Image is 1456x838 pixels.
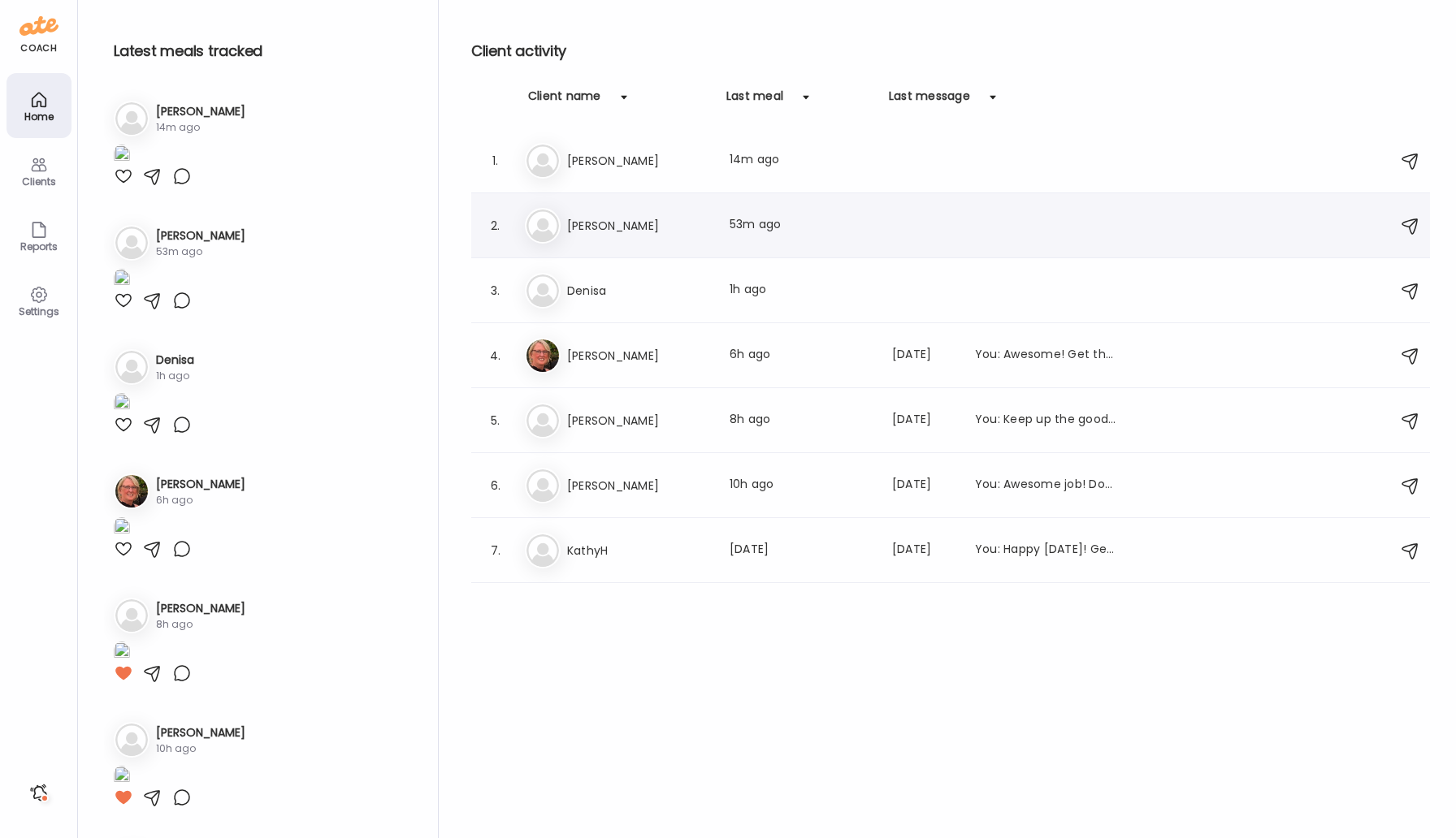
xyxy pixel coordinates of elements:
div: 1h ago [156,369,194,383]
img: avatars%2FahVa21GNcOZO3PHXEF6GyZFFpym1 [115,475,148,508]
div: 7. [486,541,505,560]
img: bg-avatar-default.svg [115,351,148,383]
div: [DATE] [892,476,955,495]
div: 2. [486,216,505,235]
img: images%2FahVa21GNcOZO3PHXEF6GyZFFpym1%2FZsdxmyLm8SvLgks9tMdZ%2FSWceyIyVbjWOWblq23kn_1080 [114,517,130,539]
div: Last message [889,88,970,114]
div: coach [20,41,57,55]
h3: [PERSON_NAME] [156,600,245,617]
div: You: Keep up the good work! Get that food in! [975,411,1118,430]
div: Clients [10,176,68,187]
div: 14m ago [156,120,245,135]
div: 6. [486,476,505,495]
img: images%2FpjsnEiu7NkPiZqu6a8wFh07JZ2F3%2FaZLoJ7q7MMWPinYue9Bb%2FUNvCWFxKlseFB20P1Wqy_1080 [114,393,130,415]
img: avatars%2FahVa21GNcOZO3PHXEF6GyZFFpym1 [526,339,559,372]
img: bg-avatar-default.svg [526,209,559,242]
div: 6h ago [730,346,873,365]
img: bg-avatar-default.svg [115,724,148,756]
div: [DATE] [892,541,955,560]
div: 53m ago [156,244,245,259]
img: bg-avatar-default.svg [526,145,559,177]
div: [DATE] [892,411,955,430]
div: Reports [10,241,68,252]
div: 10h ago [156,741,245,756]
div: You: Awesome job! Don't forget to add in sleep and water intake! Keep up the good work! [975,476,1118,495]
h3: [PERSON_NAME] [156,103,245,120]
img: bg-avatar-default.svg [526,534,559,567]
div: 4. [486,346,505,365]
h3: [PERSON_NAME] [567,216,710,235]
div: [DATE] [892,346,955,365]
div: Home [10,111,68,122]
img: images%2FMmnsg9FMMIdfUg6NitmvFa1XKOJ3%2FMvfivFFUlFYSKHH4mdRO%2FsQOccUJFyCfZ0nznPvXe_1080 [114,269,130,291]
h3: [PERSON_NAME] [156,476,245,493]
div: 53m ago [730,216,873,235]
h3: [PERSON_NAME] [156,724,245,741]
div: [DATE] [730,541,873,560]
div: Settings [10,306,68,317]
h2: Latest meals tracked [114,39,412,63]
img: bg-avatar-default.svg [115,599,148,632]
img: bg-avatar-default.svg [526,274,559,307]
h3: Denisa [156,352,194,369]
div: 8h ago [730,411,873,430]
div: 1. [486,151,505,171]
h3: KathyH [567,541,710,560]
h3: [PERSON_NAME] [567,476,710,495]
img: bg-avatar-default.svg [115,102,148,135]
div: 6h ago [156,493,245,508]
div: You: Happy [DATE]! Get that food/water/sleep in from the past few days [DATE]! Enjoy your weekend! [975,541,1118,560]
img: images%2FZ3DZsm46RFSj8cBEpbhayiVxPSD3%2Fk6xp9e8mZDG1CeaPkEVl%2FcjswGoDBUZaYVTItt4QJ_1080 [114,145,130,166]
h3: Denisa [567,281,710,300]
img: bg-avatar-default.svg [115,227,148,259]
img: bg-avatar-default.svg [526,469,559,502]
h3: [PERSON_NAME] [567,151,710,171]
h2: Client activity [471,39,1430,63]
img: bg-avatar-default.svg [526,404,559,437]
div: You: Awesome! Get that sleep in for [DATE] and [DATE], you're doing great! [975,346,1118,365]
div: 14m ago [730,151,873,171]
div: 5. [486,411,505,430]
img: ate [19,13,58,39]
img: images%2FTWbYycbN6VXame8qbTiqIxs9Hvy2%2FwUbjVr6pnnaZdrp6xNUQ%2Foety61AggbNj1NkbNH7F_1080 [114,641,130,663]
div: 1h ago [730,281,873,300]
div: Client name [528,88,601,114]
div: 10h ago [730,476,873,495]
div: 8h ago [156,617,245,632]
h3: [PERSON_NAME] [567,346,710,365]
h3: [PERSON_NAME] [156,227,245,244]
div: Last meal [726,88,783,114]
div: 3. [486,281,505,300]
h3: [PERSON_NAME] [567,411,710,430]
img: images%2FCVHIpVfqQGSvEEy3eBAt9lLqbdp1%2FvArIA2iA39nwxfiT0To8%2FRFFRfqXm6yQAE3hDBL8c_1080 [114,766,130,788]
